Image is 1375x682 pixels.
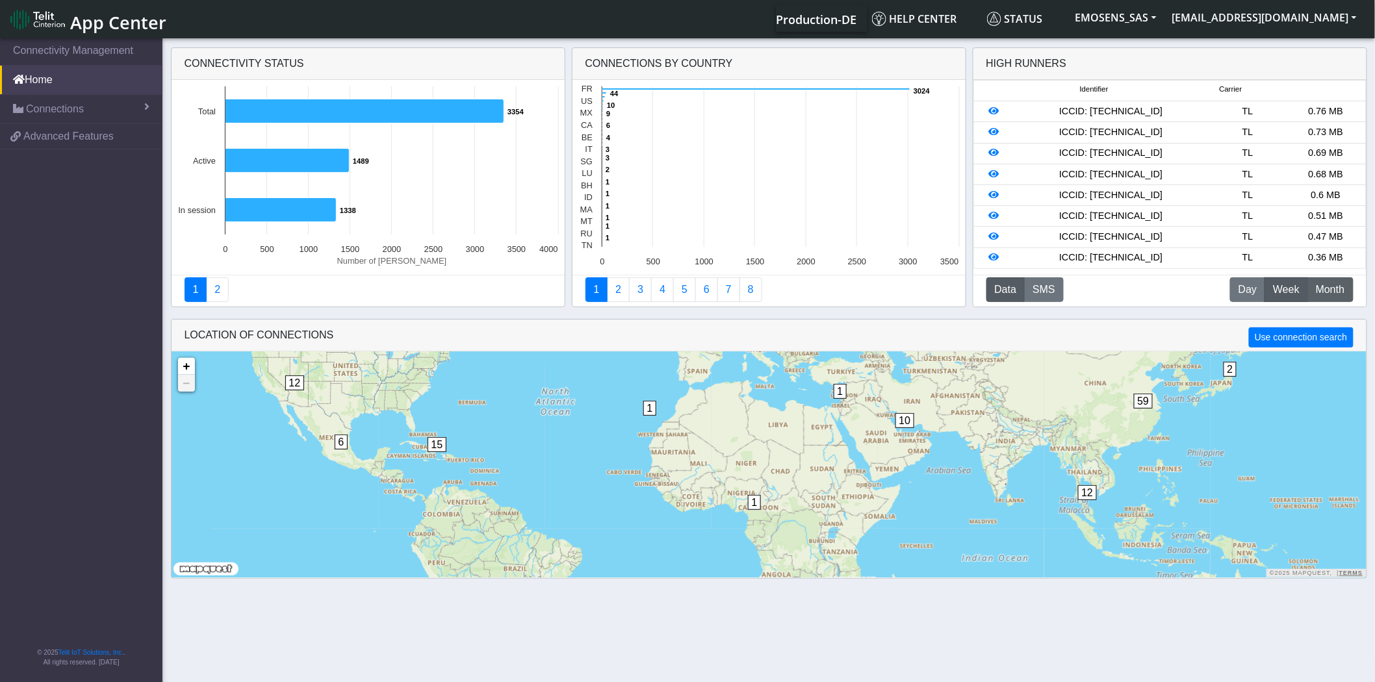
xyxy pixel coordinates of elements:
[606,202,610,210] text: 1
[746,257,764,266] text: 1500
[606,166,610,173] text: 2
[673,277,696,302] a: Usage by Carrier
[1078,485,1098,500] span: 12
[1014,125,1209,140] div: ICCID: [TECHNICAL_ID]
[585,277,953,302] nav: Summary paging
[797,257,815,266] text: 2000
[580,205,593,214] text: MA
[1209,168,1287,182] div: TL
[600,257,604,266] text: 0
[223,244,227,254] text: 0
[1024,277,1064,302] button: SMS
[382,244,400,254] text: 2000
[899,257,917,266] text: 3000
[172,320,1367,351] div: LOCATION OF CONNECTIONS
[508,108,524,116] text: 3354
[585,277,608,302] a: Connections By Country
[940,257,958,266] text: 3500
[1287,105,1365,119] div: 0.76 MB
[172,48,565,80] div: Connectivity status
[606,145,610,153] text: 3
[895,413,915,428] span: 10
[982,6,1068,32] a: Status
[581,120,593,130] text: CA
[739,277,762,302] a: Not Connected for 30 days
[1209,105,1287,119] div: TL
[1287,146,1365,160] div: 0.69 MB
[607,277,630,302] a: Carrier
[260,244,274,254] text: 500
[1239,282,1257,297] span: Day
[847,257,866,266] text: 2500
[717,277,740,302] a: Zero Session
[1249,327,1353,347] button: Use connection search
[1164,6,1365,29] button: [EMAIL_ADDRESS][DOMAIN_NAME]
[341,244,359,254] text: 1500
[987,12,1043,26] span: Status
[1273,282,1300,297] span: Week
[872,12,957,26] span: Help center
[606,214,610,221] text: 1
[465,244,483,254] text: 3000
[834,384,847,423] div: 1
[1287,188,1365,203] div: 0.6 MB
[340,207,356,214] text: 1338
[1266,569,1366,577] div: ©2025 MapQuest, |
[1209,209,1287,223] div: TL
[1209,146,1287,160] div: TL
[1230,277,1265,302] button: Day
[10,9,65,30] img: logo-telit-cinterion-gw-new.png
[914,87,931,95] text: 3024
[1014,251,1209,265] div: ICCID: [TECHNICAL_ID]
[337,256,446,266] text: Number of [PERSON_NAME]
[178,205,216,215] text: In session
[1014,168,1209,182] div: ICCID: [TECHNICAL_ID]
[185,277,207,302] a: Connectivity status
[872,12,886,26] img: knowledge.svg
[1014,146,1209,160] div: ICCID: [TECHNICAL_ID]
[834,384,847,399] span: 1
[606,134,611,142] text: 4
[607,101,615,109] text: 10
[353,157,369,165] text: 1489
[1339,570,1363,576] a: Terms
[285,375,305,390] span: 12
[178,358,195,375] a: Zoom in
[606,234,610,242] text: 1
[643,401,657,416] span: 1
[695,277,718,302] a: 14 Days Trend
[198,107,215,116] text: Total
[193,156,216,166] text: Active
[1287,251,1365,265] div: 0.36 MB
[507,244,525,254] text: 3500
[651,277,674,302] a: Connections By Carrier
[58,649,123,656] a: Telit IoT Solutions, Inc.
[1134,394,1153,409] span: 59
[987,12,1001,26] img: status.svg
[1316,282,1344,297] span: Month
[1209,125,1287,140] div: TL
[1265,277,1308,302] button: Week
[1209,230,1287,244] div: TL
[580,108,593,118] text: MX
[580,157,593,166] text: SG
[629,277,652,302] a: Usage per Country
[606,222,610,230] text: 1
[606,178,610,186] text: 1
[582,168,592,178] text: LU
[178,375,195,392] a: Zoom out
[610,90,619,97] text: 44
[646,257,660,266] text: 500
[1209,251,1287,265] div: TL
[606,110,610,118] text: 9
[1287,168,1365,182] div: 0.68 MB
[748,495,761,534] div: 1
[70,10,166,34] span: App Center
[643,401,656,440] div: 1
[206,277,229,302] a: Deployment status
[1287,230,1365,244] div: 0.47 MB
[581,133,592,142] text: BE
[335,435,348,449] span: 6
[606,154,610,162] text: 3
[1068,6,1164,29] button: EMOSENS_SAS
